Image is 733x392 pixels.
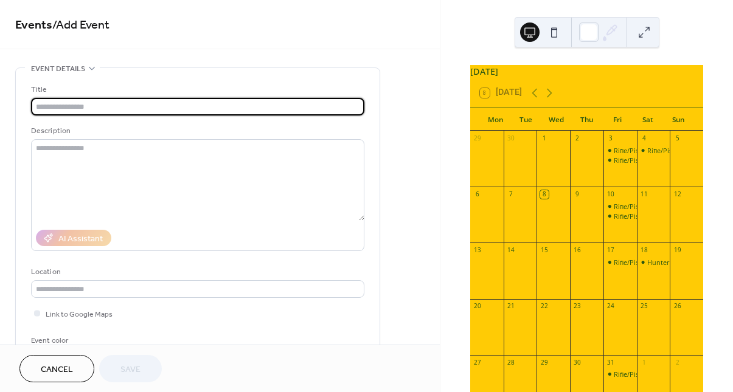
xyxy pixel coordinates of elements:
[606,190,615,199] div: 10
[52,13,109,37] span: / Add Event
[614,258,718,267] div: Rifle/Pistol RSO: [PERSON_NAME]
[602,108,633,131] div: Fri
[614,156,718,165] div: Rifle/Pistol RSO: [PERSON_NAME]
[603,258,637,267] div: Rifle/Pistol RSO: Ray P
[15,13,52,37] a: Events
[633,108,663,131] div: Sat
[473,190,482,199] div: 6
[473,246,482,255] div: 13
[507,134,515,143] div: 30
[640,246,648,255] div: 18
[673,302,682,311] div: 26
[673,246,682,255] div: 19
[571,108,602,131] div: Thu
[46,308,113,321] span: Link to Google Maps
[480,108,510,131] div: Mon
[614,146,680,155] div: Rifle/Pistol RSO: Ed D
[640,190,648,199] div: 11
[663,108,693,131] div: Sun
[603,211,637,221] div: Rifle/Pistol RSO: Jim Y
[603,146,637,155] div: Rifle/Pistol RSO: Ed D
[540,302,549,311] div: 22
[637,146,670,155] div: Rifle/Pistol RSO: Brian S
[507,358,515,366] div: 28
[473,302,482,311] div: 20
[510,108,541,131] div: Tue
[540,134,549,143] div: 1
[31,266,362,278] div: Location
[31,63,85,75] span: Event details
[673,190,682,199] div: 12
[473,358,482,366] div: 27
[31,334,122,347] div: Event color
[603,202,637,211] div: Rifle/Pistol RSO: Ed D
[640,134,648,143] div: 4
[606,302,615,311] div: 24
[574,134,582,143] div: 2
[614,202,680,211] div: Rifle/Pistol RSO: Ed D
[31,125,362,137] div: Description
[603,156,637,165] div: Rifle/Pistol RSO: Jim Y
[614,370,718,379] div: Rifle/Pistol RSO: [PERSON_NAME]
[473,134,482,143] div: 29
[603,370,637,379] div: Rifle/Pistol RSO: Ray P
[606,246,615,255] div: 17
[507,190,515,199] div: 7
[673,358,682,366] div: 2
[574,358,582,366] div: 30
[507,246,515,255] div: 14
[673,134,682,143] div: 5
[606,358,615,366] div: 31
[637,258,670,267] div: Hunter Education Field Day: Instructor Rick Magnan
[640,302,648,311] div: 25
[574,246,582,255] div: 16
[574,190,582,199] div: 9
[540,190,549,199] div: 8
[540,246,549,255] div: 15
[540,358,549,366] div: 29
[614,211,718,221] div: Rifle/Pistol RSO: [PERSON_NAME]
[470,65,703,78] div: [DATE]
[19,355,94,382] button: Cancel
[606,134,615,143] div: 3
[541,108,571,131] div: Wed
[574,302,582,311] div: 23
[507,302,515,311] div: 21
[640,358,648,366] div: 1
[41,363,73,376] span: Cancel
[31,83,362,96] div: Title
